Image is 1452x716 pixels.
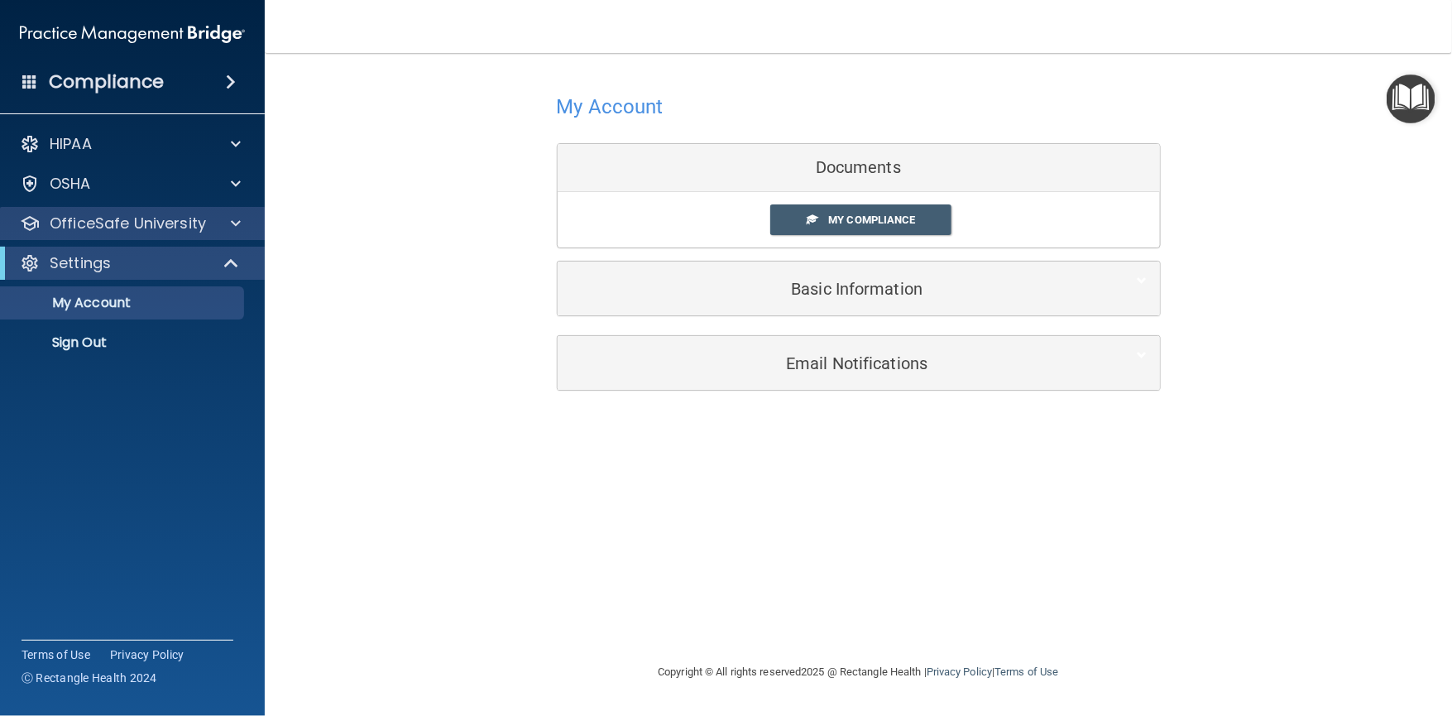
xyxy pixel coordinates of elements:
[11,334,237,351] p: Sign Out
[22,646,90,663] a: Terms of Use
[570,270,1148,307] a: Basic Information
[20,214,241,233] a: OfficeSafe University
[20,134,241,154] a: HIPAA
[50,134,92,154] p: HIPAA
[570,344,1148,382] a: Email Notifications
[22,670,157,686] span: Ⓒ Rectangle Health 2024
[11,295,237,311] p: My Account
[20,253,240,273] a: Settings
[994,666,1058,678] a: Terms of Use
[50,174,91,194] p: OSHA
[50,253,111,273] p: Settings
[49,70,164,94] h4: Compliance
[110,646,184,663] a: Privacy Policy
[570,354,1097,372] h5: Email Notifications
[1387,74,1435,123] button: Open Resource Center
[50,214,206,233] p: OfficeSafe University
[1166,598,1432,665] iframe: Drift Widget Chat Controller
[558,144,1160,192] div: Documents
[20,174,241,194] a: OSHA
[570,280,1097,298] h5: Basic Information
[927,666,992,678] a: Privacy Policy
[828,214,915,226] span: My Compliance
[20,17,245,50] img: PMB logo
[557,646,1161,699] div: Copyright © All rights reserved 2025 @ Rectangle Health | |
[557,96,664,118] h4: My Account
